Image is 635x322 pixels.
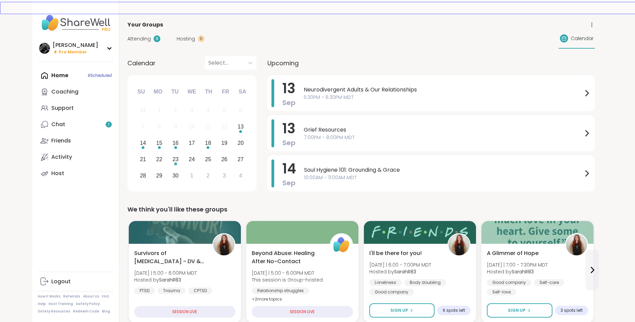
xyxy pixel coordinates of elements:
div: 30 [173,171,179,180]
button: Sign Up [369,303,435,318]
img: SarahR83 [213,234,234,255]
div: 24 [189,155,195,164]
span: Calendar [127,58,156,68]
span: 14 [282,159,296,178]
img: ShareWell [331,234,352,255]
div: CPTSD [188,287,212,294]
div: Choose Thursday, September 18th, 2025 [201,136,215,151]
iframe: Spotlight [107,89,112,94]
div: Loneliness [369,279,402,286]
div: 3 [223,171,226,180]
div: 8 [158,122,161,131]
span: 13 [282,119,295,138]
span: Pro Member [59,49,87,55]
span: Soul Hygiene 101: Grounding & Grace [304,166,583,174]
a: Activity [38,149,113,165]
div: 4 [239,171,242,180]
span: Sign Up [390,307,408,313]
a: About Us [83,294,99,299]
span: Neurodivergent Adults & Our Relationships [304,86,583,94]
div: Not available Wednesday, September 10th, 2025 [184,120,199,134]
div: Relationship struggles [252,287,309,294]
div: 23 [173,155,179,164]
span: 3 spots left [561,308,583,313]
div: Not available Wednesday, September 3rd, 2025 [184,103,199,118]
a: Support [38,100,113,116]
span: [DATE] | 6:00 - 7:00PM MDT [369,261,431,268]
div: 1 [190,171,193,180]
div: Not available Friday, September 5th, 2025 [217,103,232,118]
span: Calendar [571,35,594,42]
a: FAQ [102,294,109,299]
span: Hosted by [134,276,197,283]
div: Trauma [158,287,186,294]
span: [DATE] | 7:00 - 7:30PM MDT [487,261,548,268]
a: Logout [38,273,113,290]
span: This session is Group-hosted [252,276,323,283]
div: 18 [205,138,211,148]
a: Blog [102,309,110,314]
div: Not available Thursday, September 4th, 2025 [201,103,215,118]
div: 11 [205,122,211,131]
div: Choose Friday, September 19th, 2025 [217,136,232,151]
span: Upcoming [267,58,299,68]
div: Choose Monday, September 29th, 2025 [152,168,166,183]
div: Choose Saturday, September 13th, 2025 [233,120,248,134]
a: Host Training [49,302,73,306]
span: Survivors of [MEDICAL_DATA] - DV & Others [134,249,205,266]
div: 9 [174,122,177,131]
span: Grief Resources [304,126,583,134]
div: Choose Wednesday, September 17th, 2025 [184,136,199,151]
div: Activity [51,153,72,161]
span: I'll be there for you! [369,249,422,257]
div: 31 [140,106,146,115]
div: Choose Friday, October 3rd, 2025 [217,168,232,183]
div: 21 [140,155,146,164]
div: 29 [156,171,162,180]
div: Choose Monday, September 15th, 2025 [152,136,166,151]
div: Good company [369,289,414,295]
div: Th [201,84,216,99]
div: Choose Saturday, September 20th, 2025 [233,136,248,151]
a: Host [38,165,113,182]
img: Alan_N [39,43,50,54]
a: Safety Policy [76,302,100,306]
div: 4 [207,106,210,115]
a: Chat1 [38,116,113,133]
div: 12 [221,122,227,131]
div: Self-love [487,289,516,295]
div: Not available Friday, September 12th, 2025 [217,120,232,134]
div: 25 [205,155,211,164]
div: 5 [223,106,226,115]
span: Sep [282,98,296,107]
span: [DATE] | 5:00 - 6:00PM MDT [134,270,197,276]
div: Good company [487,279,531,286]
div: 27 [237,155,244,164]
div: 28 [140,171,146,180]
div: Not available Tuesday, September 9th, 2025 [168,120,183,134]
div: 14 [140,138,146,148]
div: Choose Tuesday, September 23rd, 2025 [168,152,183,167]
div: Choose Wednesday, September 24th, 2025 [184,152,199,167]
div: 20 [237,138,244,148]
span: Your Groups [127,21,163,29]
div: 13 [237,122,244,131]
div: Not available Sunday, September 7th, 2025 [136,120,151,134]
div: We think you'll like these groups [127,205,595,214]
a: Friends [38,133,113,149]
div: Choose Tuesday, September 30th, 2025 [168,168,183,183]
b: SarahR83 [512,268,534,275]
a: Referrals [63,294,80,299]
img: ShareWell Nav Logo [38,11,113,35]
div: Tu [167,84,182,99]
div: SESSION LIVE [252,306,353,318]
span: 5:30PM - 6:30PM MDT [304,94,583,101]
span: 7:00PM - 8:00PM MDT [304,134,583,141]
div: PTSD [134,287,155,294]
div: Choose Thursday, September 25th, 2025 [201,152,215,167]
div: 1 [158,106,161,115]
div: Support [51,104,74,112]
div: Not available Sunday, August 31st, 2025 [136,103,151,118]
div: Host [51,170,64,177]
div: Not available Monday, September 8th, 2025 [152,120,166,134]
